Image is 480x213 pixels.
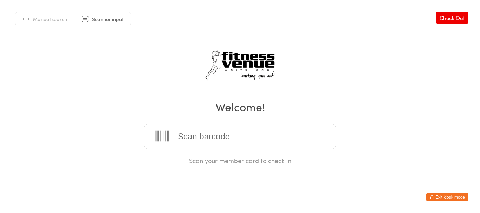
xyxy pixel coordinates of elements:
span: Scanner input [92,15,124,22]
input: Scan barcode [144,124,336,149]
h2: Welcome! [7,99,473,114]
div: Scan your member card to check in [144,156,336,165]
img: Fitness Venue Whitsunday [196,42,284,89]
span: Manual search [33,15,67,22]
button: Exit kiosk mode [426,193,468,201]
a: Check Out [436,12,468,24]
